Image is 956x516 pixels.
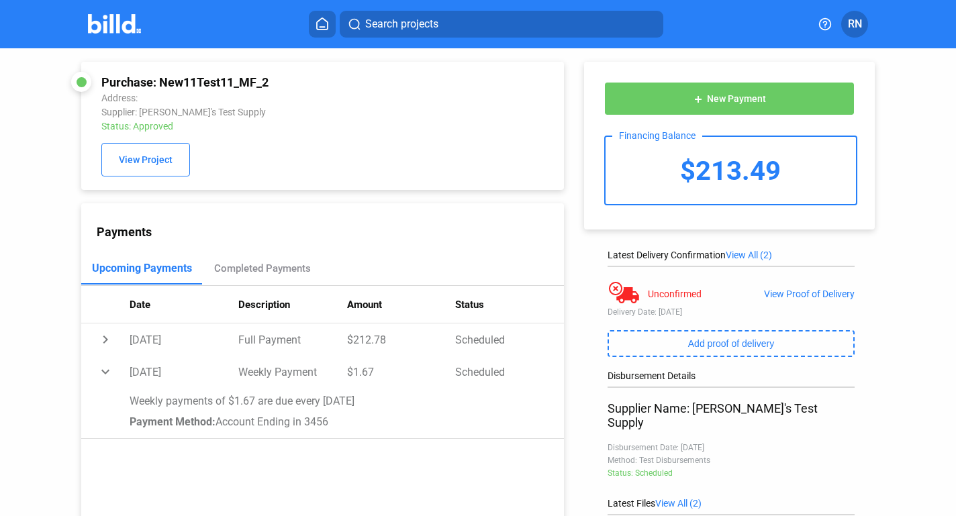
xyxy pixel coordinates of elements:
button: New Payment [604,82,855,115]
div: Supplier Name: [PERSON_NAME]'s Test Supply [608,401,855,429]
div: Status: Scheduled [608,468,855,478]
div: Disbursement Details [608,370,855,381]
td: $1.67 [347,356,456,388]
span: View Project [119,155,173,166]
button: Add proof of delivery [608,330,855,357]
button: Search projects [340,11,663,38]
th: Description [238,286,347,323]
div: Weekly payments of $1.67 are due every [DATE] [130,395,548,407]
div: Status: Approved [101,121,455,132]
div: Purchase: New11Test11_MF_2 [101,75,455,89]
td: Weekly Payment [238,356,347,388]
div: Latest Files [608,498,855,509]
div: Upcoming Payments [92,262,192,274]
div: Financing Balance [612,130,702,141]
div: Account Ending in 3456 [130,415,548,428]
span: View All (2) [726,250,772,260]
div: $213.49 [606,137,856,204]
span: Search projects [365,16,438,32]
span: New Payment [707,94,766,105]
td: [DATE] [130,323,238,356]
div: Disbursement Date: [DATE] [608,443,855,452]
span: RN [848,16,862,32]
th: Date [130,286,238,323]
td: [DATE] [130,356,238,388]
div: View Proof of Delivery [764,289,855,299]
button: RN [841,11,868,38]
div: Method: Test Disbursements [608,456,855,465]
th: Amount [347,286,456,323]
mat-icon: add [693,94,704,105]
div: Supplier: [PERSON_NAME]'s Test Supply [101,107,455,117]
button: View Project [101,143,190,176]
div: Completed Payments [214,262,311,274]
div: Delivery Date: [DATE] [608,307,855,317]
td: Scheduled [455,356,564,388]
span: Payment Method: [130,415,216,428]
div: Unconfirmed [648,289,702,299]
span: View All (2) [655,498,702,509]
div: Payments [97,225,564,239]
img: Billd Company Logo [88,14,141,34]
span: Add proof of delivery [688,338,774,349]
div: Latest Delivery Confirmation [608,250,855,260]
td: Scheduled [455,323,564,356]
div: Address: [101,93,455,103]
td: Full Payment [238,323,347,356]
td: $212.78 [347,323,456,356]
th: Status [455,286,564,323]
